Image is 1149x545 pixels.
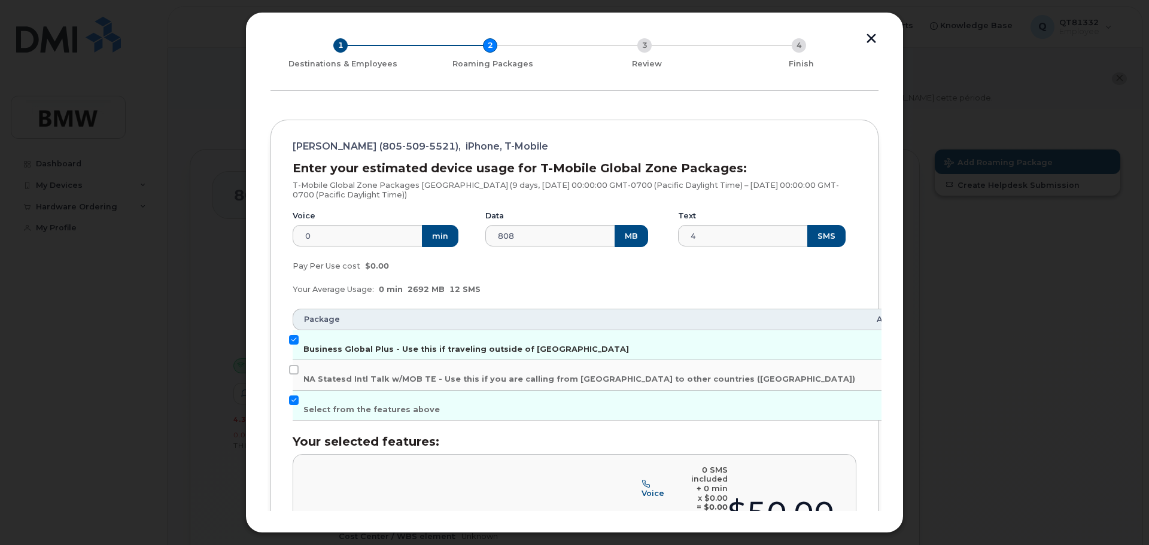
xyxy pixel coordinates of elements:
[728,498,834,527] div: $50.00
[289,395,299,405] input: Select from the features above
[303,375,855,383] span: NA Statesd Intl Talk w/MOB TE - Use this if you are calling from [GEOGRAPHIC_DATA] to other count...
[365,261,389,270] span: $0.00
[293,285,374,294] span: Your Average Usage:
[303,405,440,414] span: Select from the features above
[293,211,315,221] label: Voice
[697,494,728,512] span: $0.00 =
[333,38,348,53] div: 1
[303,345,629,354] span: Business Global Plus - Use this if traveling outside of [GEOGRAPHIC_DATA]
[293,309,866,330] th: Package
[704,503,728,511] b: $0.00
[485,211,504,221] label: Data
[449,285,481,294] span: 12 SMS
[697,484,728,503] span: + 0 min x
[275,59,411,69] div: Destinations & Employees
[792,38,806,53] div: 4
[293,142,461,151] span: [PERSON_NAME] (805-509-5521),
[408,285,445,294] span: 2692 MB
[637,38,652,53] div: 3
[866,309,921,330] th: Amount
[379,285,403,294] span: 0 min
[678,211,696,221] label: Text
[293,181,856,199] p: T-Mobile Global Zone Packages [GEOGRAPHIC_DATA] (9 days, [DATE] 00:00:00 GMT-0700 (Pacific Daylig...
[293,261,360,270] span: Pay Per Use cost
[729,59,874,69] div: Finish
[293,435,856,448] h3: Your selected features:
[293,162,856,175] h3: Enter your estimated device usage for T-Mobile Global Zone Packages:
[807,225,846,246] button: SMS
[642,489,664,498] span: Voice
[615,225,648,246] button: MB
[289,335,299,345] input: Business Global Plus - Use this if traveling outside of [GEOGRAPHIC_DATA]
[574,59,719,69] div: Review
[422,225,458,246] button: min
[674,465,728,484] div: 0 SMS included
[466,142,548,151] span: iPhone, T-Mobile
[289,365,299,375] input: NA Statesd Intl Talk w/MOB TE - Use this if you are calling from [GEOGRAPHIC_DATA] to other count...
[1097,493,1140,536] iframe: Messenger Launcher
